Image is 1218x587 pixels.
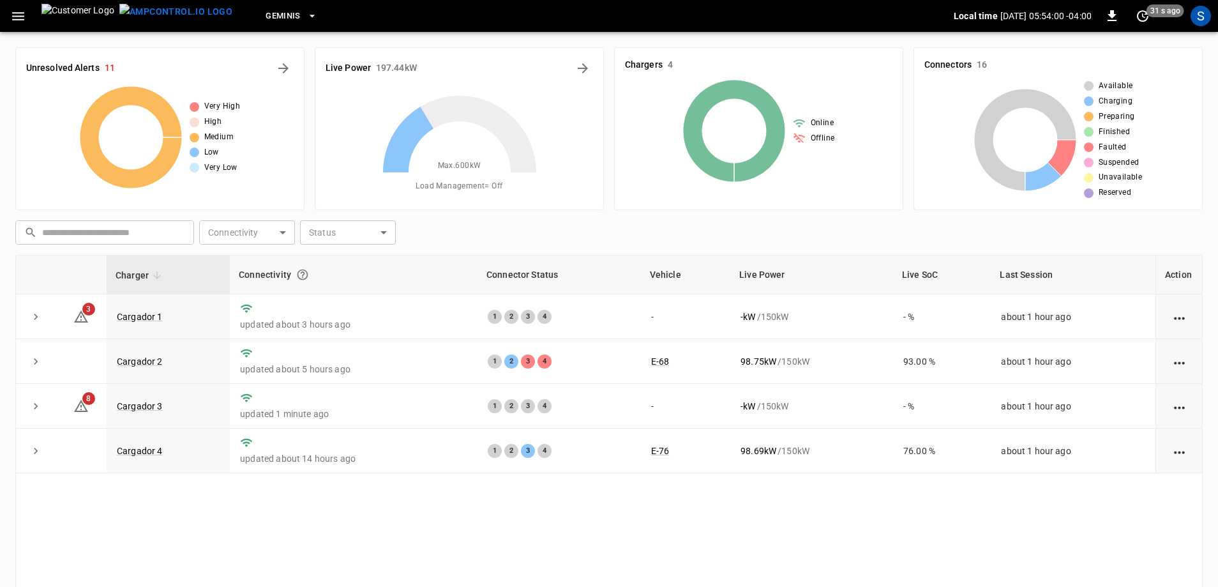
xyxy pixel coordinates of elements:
div: / 150 kW [741,310,883,323]
div: 4 [538,310,552,324]
td: about 1 hour ago [991,384,1155,429]
h6: 197.44 kW [376,61,417,75]
span: Reserved [1099,187,1131,199]
a: 3 [73,310,89,321]
h6: Connectors [924,58,972,72]
span: Offline [811,132,835,145]
h6: Chargers [625,58,663,72]
div: 3 [521,399,535,413]
td: - % [893,294,991,339]
div: Connectivity [239,263,469,286]
div: 1 [488,399,502,413]
td: - [641,294,730,339]
span: Low [204,146,219,159]
span: Unavailable [1099,171,1142,184]
div: 3 [521,444,535,458]
td: - % [893,384,991,429]
img: ampcontrol.io logo [119,4,232,20]
span: Charger [116,268,165,283]
h6: Live Power [326,61,371,75]
div: profile-icon [1191,6,1211,26]
span: 3 [82,303,95,316]
p: 98.75 kW [741,355,776,368]
button: Connection between the charger and our software. [291,263,314,286]
div: / 150 kW [741,400,883,413]
button: set refresh interval [1132,6,1153,26]
div: action cell options [1171,310,1187,323]
span: Suspended [1099,156,1139,169]
div: 4 [538,444,552,458]
th: Vehicle [641,255,730,294]
span: Faulted [1099,141,1127,154]
div: 1 [488,354,502,369]
a: Cargador 3 [117,401,163,411]
span: 31 s ago [1147,4,1184,17]
span: 8 [82,392,95,405]
div: 3 [521,354,535,369]
div: 3 [521,310,535,324]
button: expand row [26,352,45,371]
a: E-68 [651,356,670,367]
span: Very Low [204,162,237,174]
p: - kW [741,400,755,413]
p: updated about 3 hours ago [240,318,467,331]
th: Action [1155,255,1202,294]
th: Live Power [730,255,893,294]
p: - kW [741,310,755,323]
a: 8 [73,400,89,411]
th: Last Session [991,255,1155,294]
div: / 150 kW [741,355,883,368]
div: 2 [504,354,518,369]
a: Cargador 2 [117,356,163,367]
span: Very High [204,100,241,113]
span: Medium [204,131,234,144]
a: Cargador 1 [117,312,163,322]
h6: 16 [977,58,987,72]
button: expand row [26,307,45,326]
span: Charging [1099,95,1132,108]
div: 1 [488,310,502,324]
td: - [641,384,730,429]
a: E-76 [651,446,670,456]
div: 2 [504,310,518,324]
p: updated about 14 hours ago [240,452,467,465]
p: [DATE] 05:54:00 -04:00 [1000,10,1092,22]
div: action cell options [1171,445,1187,457]
span: Finished [1099,126,1130,139]
p: Local time [954,10,998,22]
td: about 1 hour ago [991,339,1155,384]
h6: 11 [105,61,115,75]
div: action cell options [1171,355,1187,368]
h6: Unresolved Alerts [26,61,100,75]
span: Geminis [266,9,301,24]
div: action cell options [1171,400,1187,413]
div: 1 [488,444,502,458]
span: Max. 600 kW [438,160,481,172]
span: High [204,116,222,128]
p: updated about 5 hours ago [240,363,467,376]
td: 76.00 % [893,429,991,473]
img: Customer Logo [41,4,114,28]
td: about 1 hour ago [991,429,1155,473]
span: Available [1099,80,1133,93]
div: 2 [504,444,518,458]
p: updated 1 minute ago [240,408,467,420]
th: Live SoC [893,255,991,294]
td: 93.00 % [893,339,991,384]
span: Online [811,117,834,130]
h6: 4 [668,58,673,72]
button: All Alerts [273,58,294,79]
th: Connector Status [477,255,641,294]
span: Load Management = Off [416,180,502,193]
div: 4 [538,399,552,413]
div: 2 [504,399,518,413]
span: Preparing [1099,111,1135,123]
button: expand row [26,397,45,416]
div: 4 [538,354,552,369]
td: about 1 hour ago [991,294,1155,339]
div: / 150 kW [741,445,883,457]
button: Geminis [260,4,322,29]
p: 98.69 kW [741,445,776,457]
button: expand row [26,441,45,461]
button: Energy Overview [573,58,593,79]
